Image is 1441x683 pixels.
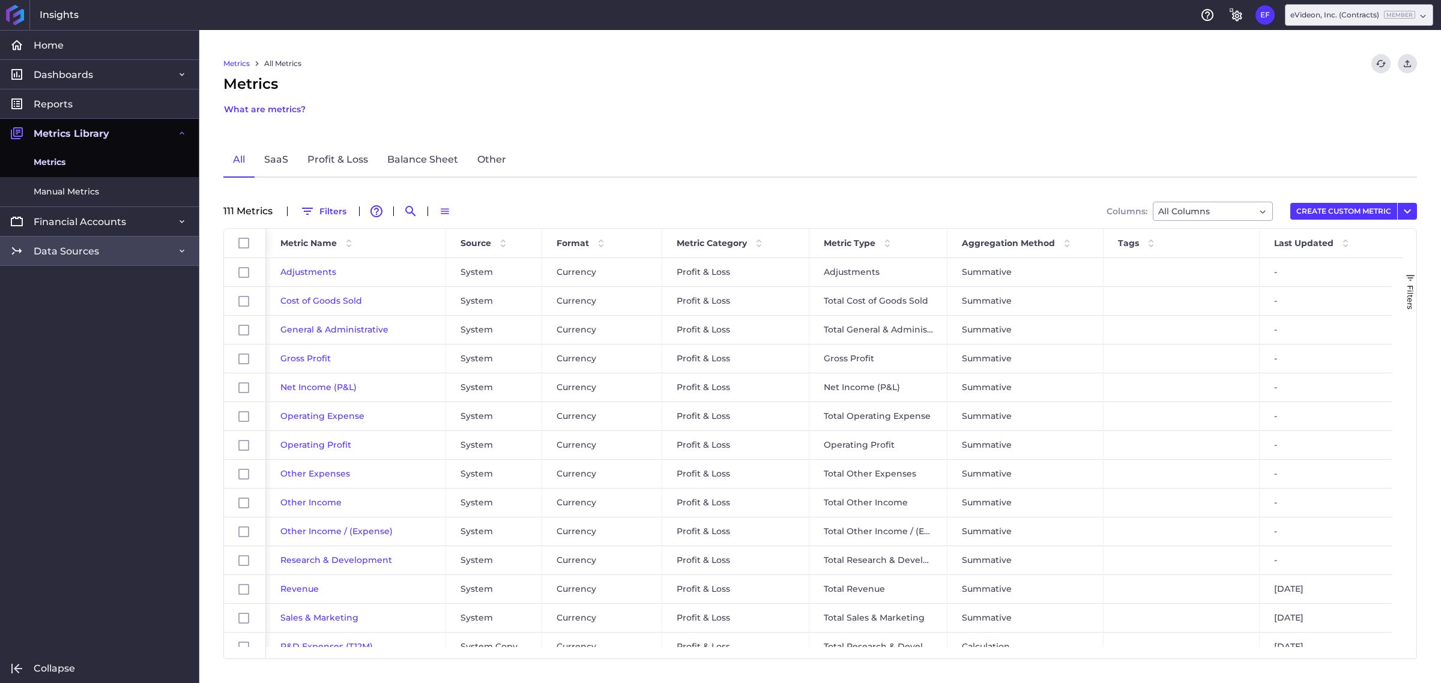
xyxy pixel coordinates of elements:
[223,58,250,69] a: Metrics
[542,402,662,430] div: Currency
[1260,316,1410,344] div: -
[1260,373,1410,402] div: -
[1260,546,1410,574] div: -
[809,460,947,488] div: Total Other Expenses
[1260,633,1410,661] div: [DATE]
[1260,517,1410,546] div: -
[1107,207,1147,215] span: Columns:
[1255,5,1275,25] button: User Menu
[542,575,662,603] div: Currency
[1153,202,1273,221] div: Dropdown select
[34,245,99,257] span: Data Sources
[1260,287,1410,315] div: -
[446,402,542,430] div: System
[662,604,809,632] div: Profit & Loss
[224,604,266,633] div: Press SPACE to select this row.
[223,100,306,119] button: What are metrics?
[280,497,342,508] a: Other Income
[264,58,301,69] a: All Metrics
[809,345,947,373] div: Gross Profit
[662,546,809,574] div: Profit & Loss
[1398,203,1417,220] button: User Menu
[662,517,809,546] div: Profit & Loss
[662,373,809,402] div: Profit & Loss
[446,316,542,344] div: System
[809,604,947,632] div: Total Sales & Marketing
[224,575,266,604] div: Press SPACE to select this row.
[1260,489,1410,517] div: -
[34,156,65,169] span: Metrics
[224,287,266,316] div: Press SPACE to select this row.
[809,633,947,661] div: Total Research & Development
[378,143,468,178] a: Balance Sheet
[280,238,337,248] span: Metric Name
[446,287,542,315] div: System
[280,526,393,537] a: Other Income / (Expense)
[824,238,875,248] span: Metric Type
[401,202,420,221] button: Search by
[1290,10,1415,20] div: eVideon, Inc. (Contracts)
[542,546,662,574] div: Currency
[446,258,542,286] div: System
[224,517,266,546] div: Press SPACE to select this row.
[1398,54,1417,73] button: Upload
[947,345,1104,373] div: Summative
[1260,258,1410,286] div: -
[1274,238,1334,248] span: Last Updated
[280,411,364,421] a: Operating Expense
[947,575,1104,603] div: Summative
[1260,460,1410,488] div: -
[809,287,947,315] div: Total Cost of Goods Sold
[662,316,809,344] div: Profit & Loss
[255,143,298,178] a: SaaS
[542,604,662,632] div: Currency
[809,575,947,603] div: Total Revenue
[542,489,662,517] div: Currency
[542,258,662,286] div: Currency
[34,662,75,675] span: Collapse
[280,324,388,335] a: General & Administrative
[224,402,266,431] div: Press SPACE to select this row.
[809,258,947,286] div: Adjustments
[280,612,358,623] a: Sales & Marketing
[224,633,266,661] div: Press SPACE to select this row.
[947,633,1104,661] div: Calculation
[947,316,1104,344] div: Summative
[34,39,64,52] span: Home
[280,583,319,594] a: Revenue
[223,73,306,119] span: Metrics
[1260,431,1410,459] div: -
[1260,345,1410,373] div: -
[1260,402,1410,430] div: -
[34,215,126,228] span: Financial Accounts
[1290,203,1397,220] button: CREATE CUSTOM METRIC
[542,287,662,315] div: Currency
[947,460,1104,488] div: Summative
[662,345,809,373] div: Profit & Loss
[280,295,362,306] a: Cost of Goods Sold
[1384,11,1415,19] ins: Member
[542,316,662,344] div: Currency
[224,460,266,489] div: Press SPACE to select this row.
[280,468,350,479] a: Other Expenses
[446,460,542,488] div: System
[280,641,373,652] a: R&D Expenses (T12M)
[947,402,1104,430] div: Summative
[1227,5,1246,25] button: General Settings
[947,373,1104,402] div: Summative
[947,517,1104,546] div: Summative
[809,517,947,546] div: Total Other Income / (Expense)
[446,345,542,373] div: System
[809,546,947,574] div: Total Research & Development
[662,287,809,315] div: Profit & Loss
[34,185,99,198] span: Manual Metrics
[809,373,947,402] div: Net Income (P&L)
[1198,5,1217,25] button: Help
[809,489,947,517] div: Total Other Income
[1260,604,1410,632] div: [DATE]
